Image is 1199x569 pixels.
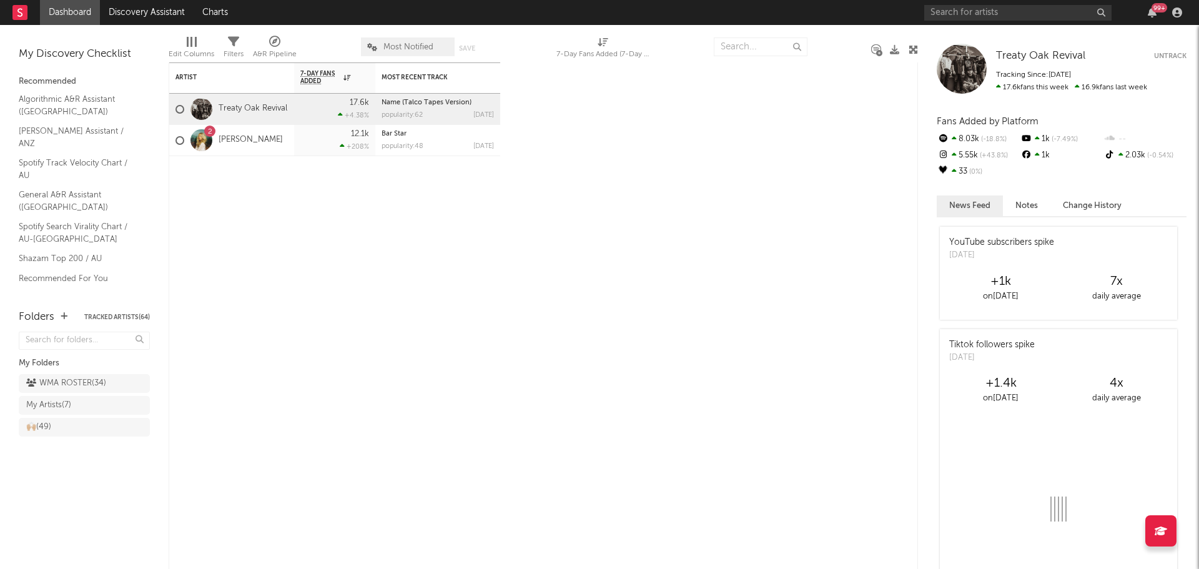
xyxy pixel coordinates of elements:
div: Bar Star [382,131,494,137]
div: Filters [224,47,244,62]
a: WMA ROSTER(34) [19,374,150,393]
div: 1k [1020,147,1103,164]
div: -- [1103,131,1187,147]
span: 17.6k fans this week [996,84,1068,91]
input: Search... [714,37,807,56]
span: Treaty Oak Revival [996,51,1085,61]
span: 0 % [967,169,982,176]
div: My Discovery Checklist [19,47,150,62]
button: Save [459,45,475,52]
div: Filters [224,31,244,67]
div: [DATE] [473,143,494,150]
div: daily average [1058,391,1174,406]
div: 33 [937,164,1020,180]
a: Shazam Top 200 / AU [19,252,137,265]
div: 7-Day Fans Added (7-Day Fans Added) [556,31,650,67]
span: -7.49 % [1050,136,1078,143]
div: 8.03k [937,131,1020,147]
div: on [DATE] [943,391,1058,406]
div: +4.38 % [338,111,369,119]
button: News Feed [937,195,1003,216]
div: Recommended [19,74,150,89]
a: Treaty Oak Revival [996,50,1085,62]
span: 16.9k fans last week [996,84,1147,91]
div: 4 x [1058,376,1174,391]
div: [DATE] [473,112,494,119]
a: My Artists(7) [19,396,150,415]
button: Tracked Artists(64) [84,314,150,320]
div: 7 x [1058,274,1174,289]
a: General A&R Assistant ([GEOGRAPHIC_DATA]) [19,188,137,214]
a: Recommended For You [19,272,137,285]
div: [DATE] [949,352,1035,364]
div: +1.4k [943,376,1058,391]
span: 7-Day Fans Added [300,70,340,85]
div: daily average [1058,289,1174,304]
a: Name (Talco Tapes Version) [382,99,471,106]
button: Notes [1003,195,1050,216]
div: Edit Columns [169,47,214,62]
a: Spotify Search Virality Chart / AU-[GEOGRAPHIC_DATA] [19,220,137,245]
div: +1k [943,274,1058,289]
button: 99+ [1148,7,1157,17]
button: Untrack [1154,50,1187,62]
div: 5.55k [937,147,1020,164]
div: 2.03k [1103,147,1187,164]
div: 🙌🏼 ( 49 ) [26,420,51,435]
a: Bar Star [382,131,407,137]
input: Search for artists [924,5,1112,21]
div: 17.6k [350,99,369,107]
div: Most Recent Track [382,74,475,81]
span: -18.8 % [979,136,1007,143]
div: +208 % [340,142,369,151]
div: My Folders [19,356,150,371]
input: Search for folders... [19,332,150,350]
div: Artist [175,74,269,81]
div: A&R Pipeline [253,47,297,62]
a: [PERSON_NAME] [219,135,283,146]
div: WMA ROSTER ( 34 ) [26,376,106,391]
a: 🙌🏼(49) [19,418,150,437]
div: YouTube subscribers spike [949,236,1054,249]
div: 1k [1020,131,1103,147]
div: Name (Talco Tapes Version) [382,99,494,106]
div: Edit Columns [169,31,214,67]
div: on [DATE] [943,289,1058,304]
div: Folders [19,310,54,325]
div: My Artists ( 7 ) [26,398,71,413]
div: popularity: 62 [382,112,423,119]
div: [DATE] [949,249,1054,262]
a: [PERSON_NAME] Assistant / ANZ [19,124,137,150]
a: Treaty Oak Revival [219,104,287,114]
div: Tiktok followers spike [949,339,1035,352]
a: Algorithmic A&R Assistant ([GEOGRAPHIC_DATA]) [19,92,137,118]
button: Change History [1050,195,1134,216]
span: Most Notified [383,43,433,51]
span: +43.8 % [978,152,1008,159]
div: 12.1k [351,130,369,138]
div: 99 + [1152,3,1167,12]
div: A&R Pipeline [253,31,297,67]
span: -0.54 % [1145,152,1173,159]
div: 7-Day Fans Added (7-Day Fans Added) [556,47,650,62]
span: Fans Added by Platform [937,117,1039,126]
div: popularity: 48 [382,143,423,150]
a: Spotify Track Velocity Chart / AU [19,156,137,182]
span: Tracking Since: [DATE] [996,71,1071,79]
